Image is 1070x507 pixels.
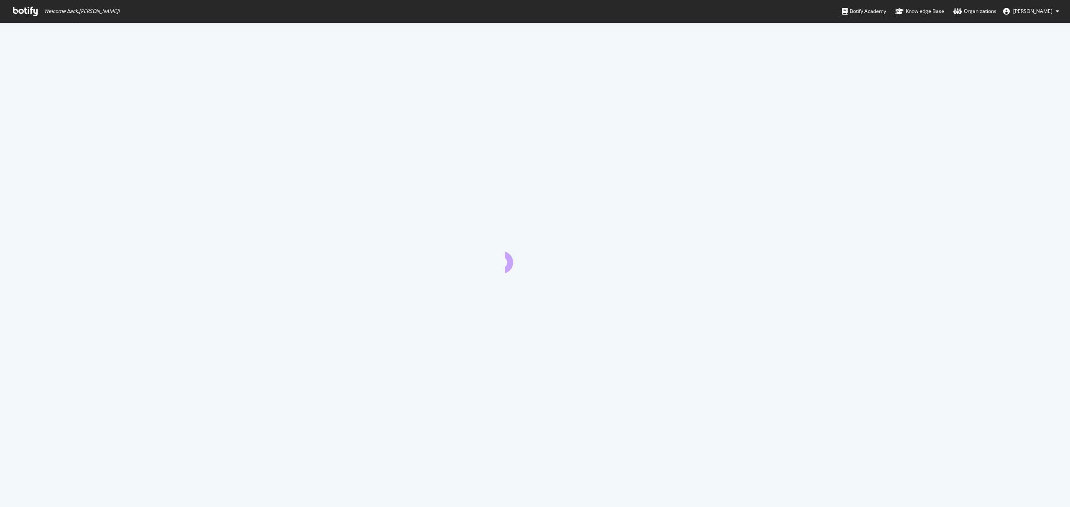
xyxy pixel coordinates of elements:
[1013,8,1052,15] span: Tess Healey
[895,7,944,15] div: Knowledge Base
[842,7,886,15] div: Botify Academy
[996,5,1066,18] button: [PERSON_NAME]
[505,243,565,273] div: animation
[953,7,996,15] div: Organizations
[44,8,120,15] span: Welcome back, [PERSON_NAME] !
